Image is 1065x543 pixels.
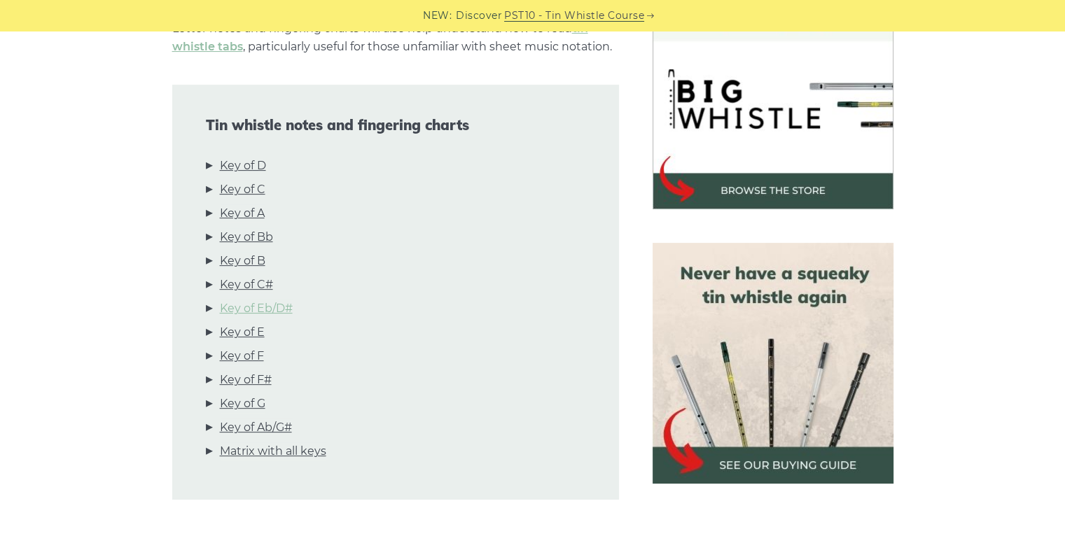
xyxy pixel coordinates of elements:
[220,252,265,270] a: Key of B
[220,371,272,389] a: Key of F#
[220,276,273,294] a: Key of C#
[423,8,452,24] span: NEW:
[220,395,265,413] a: Key of G
[220,418,292,437] a: Key of Ab/G#
[206,117,585,134] span: Tin whistle notes and fingering charts
[653,243,893,484] img: tin whistle buying guide
[456,8,502,24] span: Discover
[504,8,644,24] a: PST10 - Tin Whistle Course
[220,299,293,318] a: Key of Eb/D#
[220,204,265,223] a: Key of A
[220,181,265,199] a: Key of C
[220,157,266,175] a: Key of D
[220,347,264,365] a: Key of F
[220,323,265,341] a: Key of E
[220,442,326,460] a: Matrix with all keys
[220,228,273,246] a: Key of Bb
